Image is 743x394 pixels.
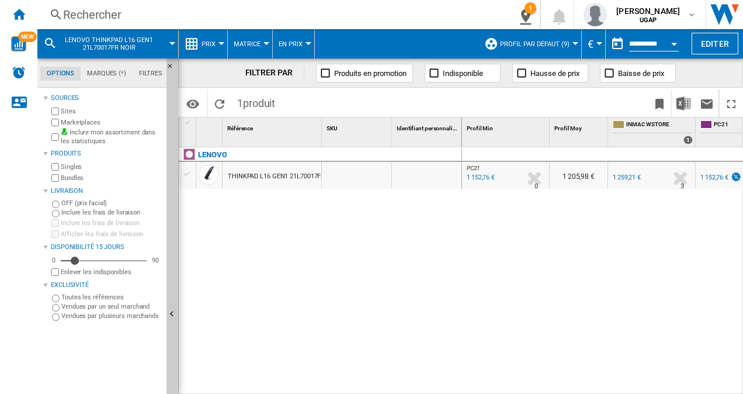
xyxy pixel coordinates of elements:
[316,64,413,82] button: Produits en promotion
[279,29,308,58] div: En Prix
[61,118,162,127] label: Marketplaces
[626,120,693,130] span: INMAC WSTORE
[552,117,607,136] div: Sort None
[202,40,216,48] span: Prix
[51,163,59,171] input: Singles
[534,181,538,192] div: Délai de livraison : 0 jour
[700,174,728,181] div: 1 152,76 €
[227,125,253,132] span: Référence
[334,69,407,78] span: Produits en promotion
[730,172,742,182] img: promotionV3.png
[11,36,26,51] img: wise-card.svg
[327,125,338,132] span: SKU
[181,93,204,114] button: Options
[40,67,81,81] md-tab-item: Options
[61,312,162,320] label: Vendues par plusieurs marchands
[530,69,579,78] span: Hausse de prix
[61,230,162,239] label: Afficher les frais de livraison
[81,67,133,81] md-tab-item: Marques (*)
[500,29,575,58] button: Profil par défaut (9)
[683,136,693,144] div: 1 offers sold by INMAC WSTORE
[484,29,575,58] div: Profil par défaut (9)
[554,125,582,132] span: Profil Moy
[228,163,342,190] div: THINKPAD L16 GEN1 21L70017FR NOIR
[588,29,599,58] button: €
[464,117,549,136] div: Profil Min Sort None
[695,89,718,117] button: Envoyer ce rapport par email
[588,38,593,50] span: €
[467,165,480,171] span: PC21
[672,89,695,117] button: Télécharger au format Excel
[465,172,495,184] div: Mise à jour : jeudi 2 octobre 2025 06:01
[62,36,156,51] span: LENOVO THINKPAD L16 GEN1 21L70017FR NOIR
[525,2,536,14] div: 1
[443,69,483,78] span: Indisponible
[12,65,26,80] img: alerts-logo.svg
[613,174,641,181] div: 1 259,21 €
[51,230,59,238] input: Afficher les frais de livraison
[51,174,59,182] input: Bundles
[225,117,321,136] div: Sort None
[676,96,690,110] img: excel-24x24.png
[52,313,60,321] input: Vendues par plusieurs marchands
[394,117,461,136] div: Identifiant personnalisé Sort None
[61,219,162,227] label: Inclure les frais de livraison
[51,281,162,290] div: Exclusivité
[61,255,147,267] md-slider: Disponibilité
[610,117,695,147] div: INMAC WSTORE 1 offers sold by INMAC WSTORE
[61,208,162,217] label: Inclure les frais de livraison
[49,256,58,265] div: 0
[61,293,162,302] label: Toutes les références
[52,210,60,217] input: Inclure les frais de livraison
[51,268,59,276] input: Afficher les frais de livraison
[43,29,172,58] div: LENOVO THINKPAD L16 GEN1 21L70017FR NOIR
[202,29,221,58] button: Prix
[52,201,60,208] input: OFF (prix facial)
[606,32,629,56] button: md-calendar
[618,69,664,78] span: Baisse de prix
[208,89,231,117] button: Recharger
[51,94,162,103] div: Sources
[394,117,461,136] div: Sort None
[18,32,37,42] span: NEW
[231,89,281,114] span: 1
[133,67,169,81] md-tab-item: Filtres
[279,40,303,48] span: En Prix
[243,97,275,109] span: produit
[324,117,391,136] div: Sort None
[61,302,162,311] label: Vendues par un seul marchand
[616,5,680,17] span: [PERSON_NAME]
[611,172,641,184] div: 1 259,21 €
[234,40,261,48] span: Matrice
[512,64,588,82] button: Hausse de prix
[166,58,180,80] button: Masquer
[52,304,60,312] input: Vendues par un seul marchand
[61,107,162,116] label: Sites
[51,186,162,196] div: Livraison
[425,64,501,82] button: Indisponible
[61,268,162,277] label: Enlever les indisponibles
[692,33,738,54] button: Editer
[63,6,477,23] div: Rechercher
[464,117,549,136] div: Sort None
[664,32,685,53] button: Open calendar
[61,128,162,146] label: Inclure mon assortiment dans les statistiques
[600,64,676,82] button: Baisse de prix
[680,181,684,192] div: Délai de livraison : 3 jours
[550,162,607,189] div: 1 205,98 €
[51,119,59,126] input: Marketplaces
[500,40,570,48] span: Profil par défaut (9)
[52,295,60,302] input: Toutes les références
[324,117,391,136] div: SKU Sort None
[51,243,162,252] div: Disponibilité 15 Jours
[640,16,657,24] b: UGAP
[61,174,162,182] label: Bundles
[51,108,59,115] input: Sites
[720,89,743,117] button: Plein écran
[234,29,266,58] button: Matrice
[51,219,59,227] input: Inclure les frais de livraison
[699,172,742,184] div: 1 152,76 €
[467,125,493,132] span: Profil Min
